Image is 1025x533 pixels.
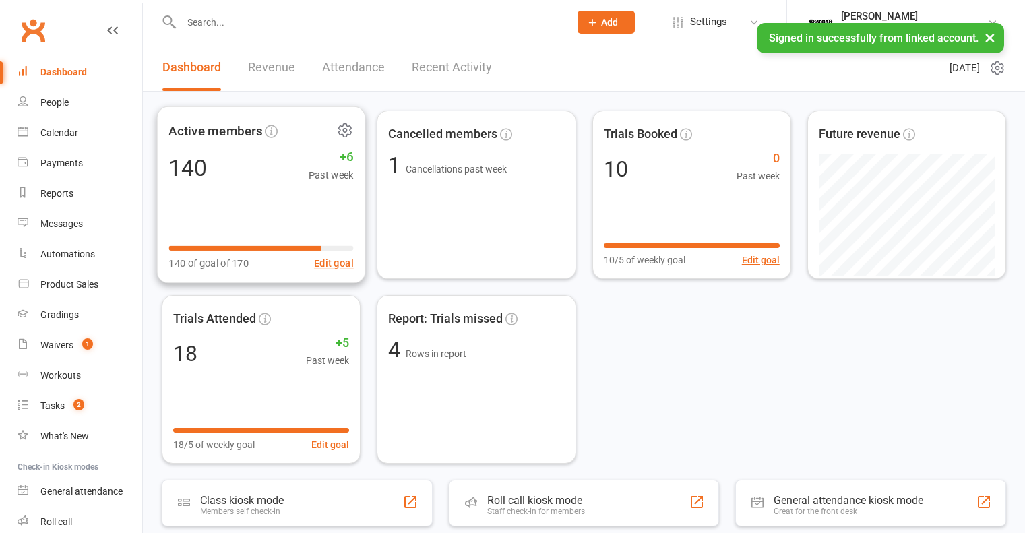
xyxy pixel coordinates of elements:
[18,57,142,88] a: Dashboard
[18,209,142,239] a: Messages
[18,330,142,360] a: Waivers 1
[162,44,221,91] a: Dashboard
[73,399,84,410] span: 2
[18,118,142,148] a: Calendar
[40,486,123,497] div: General attendance
[40,516,72,527] div: Roll call
[168,121,262,141] span: Active members
[173,343,197,365] div: 18
[322,44,385,91] a: Attendance
[18,421,142,451] a: What's New
[774,494,923,507] div: General attendance kiosk mode
[40,431,89,441] div: What's New
[406,348,466,359] span: Rows in report
[388,309,503,329] span: Report: Trials missed
[742,253,780,268] button: Edit goal
[173,437,255,452] span: 18/5 of weekly goal
[16,13,50,47] a: Clubworx
[18,391,142,421] a: Tasks 2
[18,88,142,118] a: People
[578,11,635,34] button: Add
[950,60,980,76] span: [DATE]
[978,23,1002,52] button: ×
[168,255,249,272] span: 140 of goal of 170
[40,218,83,229] div: Messages
[769,32,979,44] span: Signed in successfully from linked account.
[40,400,65,411] div: Tasks
[604,158,628,180] div: 10
[406,164,507,175] span: Cancellations past week
[487,494,585,507] div: Roll call kiosk mode
[177,13,560,32] input: Search...
[311,437,349,452] button: Edit goal
[604,253,685,268] span: 10/5 of weekly goal
[18,300,142,330] a: Gradings
[604,125,677,144] span: Trials Booked
[309,147,354,167] span: +6
[40,158,83,168] div: Payments
[168,156,207,179] div: 140
[40,67,87,77] div: Dashboard
[841,22,987,34] div: [PERSON_NAME] [PERSON_NAME]
[306,334,349,353] span: +5
[18,476,142,507] a: General attendance kiosk mode
[819,125,900,144] span: Future revenue
[18,148,142,179] a: Payments
[601,17,618,28] span: Add
[40,97,69,108] div: People
[841,10,987,22] div: [PERSON_NAME]
[388,337,406,363] span: 4
[200,507,284,516] div: Members self check-in
[40,370,81,381] div: Workouts
[314,255,354,272] button: Edit goal
[200,494,284,507] div: Class kiosk mode
[40,127,78,138] div: Calendar
[40,279,98,290] div: Product Sales
[306,353,349,368] span: Past week
[412,44,492,91] a: Recent Activity
[40,309,79,320] div: Gradings
[40,249,95,259] div: Automations
[388,125,497,144] span: Cancelled members
[690,7,727,37] span: Settings
[40,188,73,199] div: Reports
[40,340,73,350] div: Waivers
[807,9,834,36] img: thumb_image1722295729.png
[388,152,406,178] span: 1
[18,270,142,300] a: Product Sales
[18,179,142,209] a: Reports
[737,149,780,168] span: 0
[487,507,585,516] div: Staff check-in for members
[737,168,780,183] span: Past week
[18,360,142,391] a: Workouts
[248,44,295,91] a: Revenue
[309,167,354,183] span: Past week
[173,309,256,329] span: Trials Attended
[18,239,142,270] a: Automations
[82,338,93,350] span: 1
[774,507,923,516] div: Great for the front desk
